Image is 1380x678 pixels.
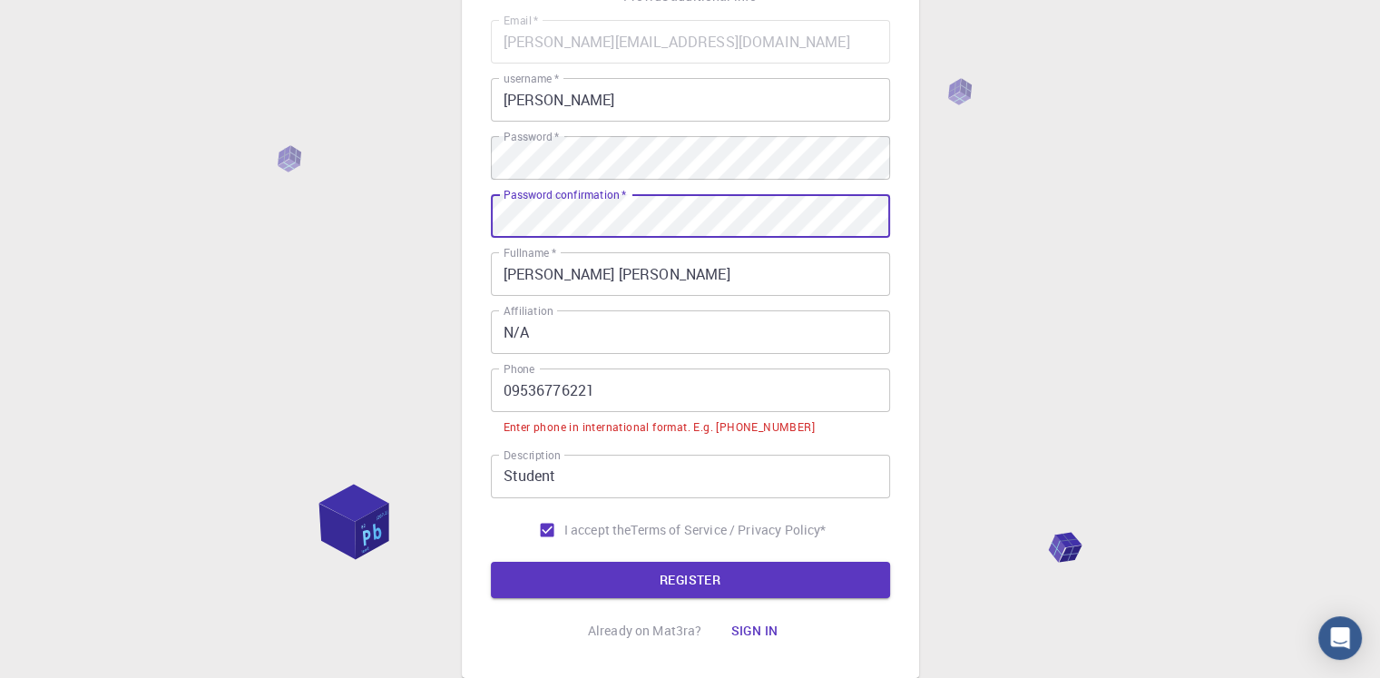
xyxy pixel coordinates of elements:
span: I accept the [564,521,631,539]
p: Terms of Service / Privacy Policy * [631,521,826,539]
label: Description [504,447,561,463]
label: Phone [504,361,534,377]
button: Sign in [716,613,792,649]
label: Password [504,129,559,144]
div: Open Intercom Messenger [1318,616,1362,660]
label: Fullname [504,245,556,260]
button: REGISTER [491,562,890,598]
label: Affiliation [504,303,553,319]
label: Password confirmation [504,187,626,202]
p: Already on Mat3ra? [588,622,702,640]
label: username [504,71,559,86]
div: Enter phone in international format. E.g. [PHONE_NUMBER] [504,418,815,437]
label: Email [504,13,538,28]
a: Terms of Service / Privacy Policy* [631,521,826,539]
